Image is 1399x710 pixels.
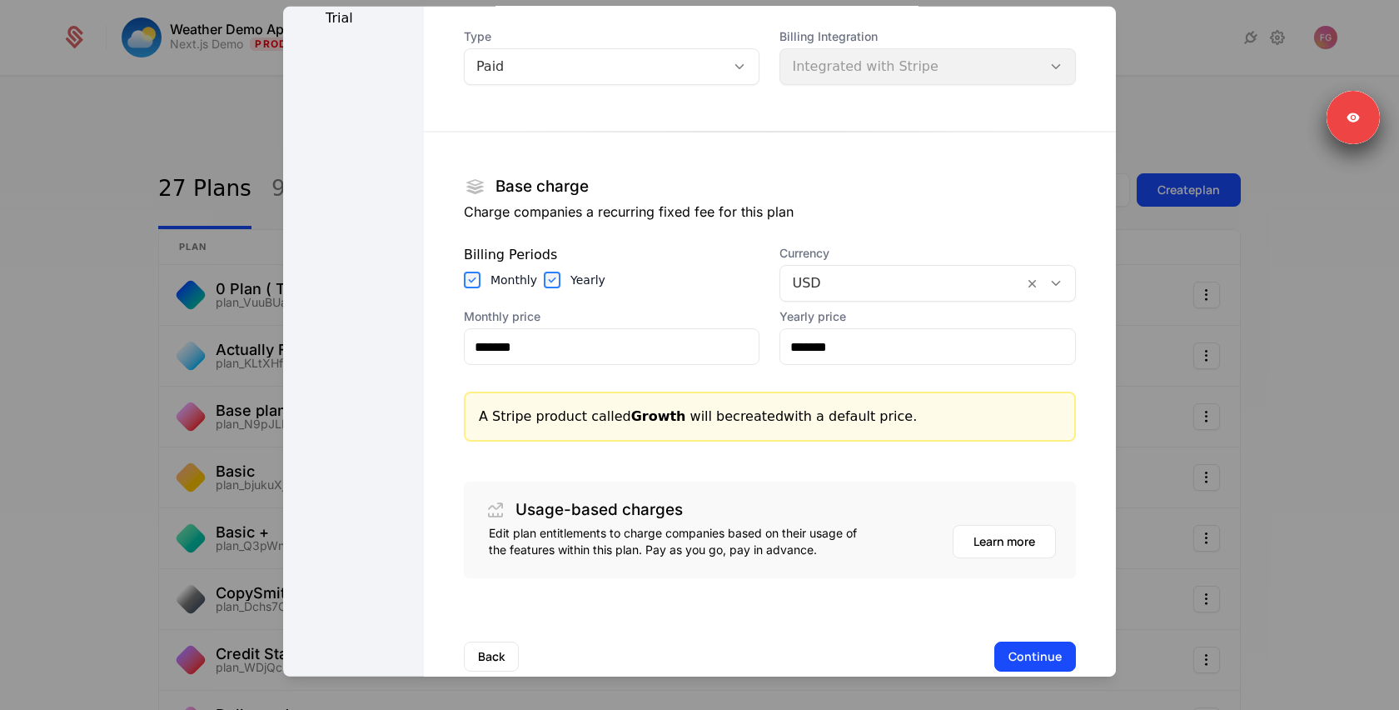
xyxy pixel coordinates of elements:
[464,28,760,45] span: Type
[490,272,537,288] label: Monthly
[476,57,714,77] div: Paid
[953,525,1056,558] button: Learn more
[591,408,685,424] span: called
[779,28,1076,45] span: Billing Integration
[495,178,589,194] h1: Base charge
[464,308,760,325] label: Monthly price
[283,8,424,28] div: Trial
[570,272,605,288] label: Yearly
[779,245,1076,262] span: Currency
[479,407,1061,427] div: A Stripe product will be created with a default price.
[489,525,870,558] div: Edit plan entitlements to charge companies based on their usage of the features within this plan....
[994,642,1076,672] button: Continue
[464,642,519,672] button: Back
[515,502,683,517] h1: Usage-based charges
[631,408,686,424] b: Growth
[464,202,1076,222] p: Charge companies a recurring fixed fee for this plan
[779,308,1076,325] label: Yearly price
[464,245,760,265] div: Billing Periods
